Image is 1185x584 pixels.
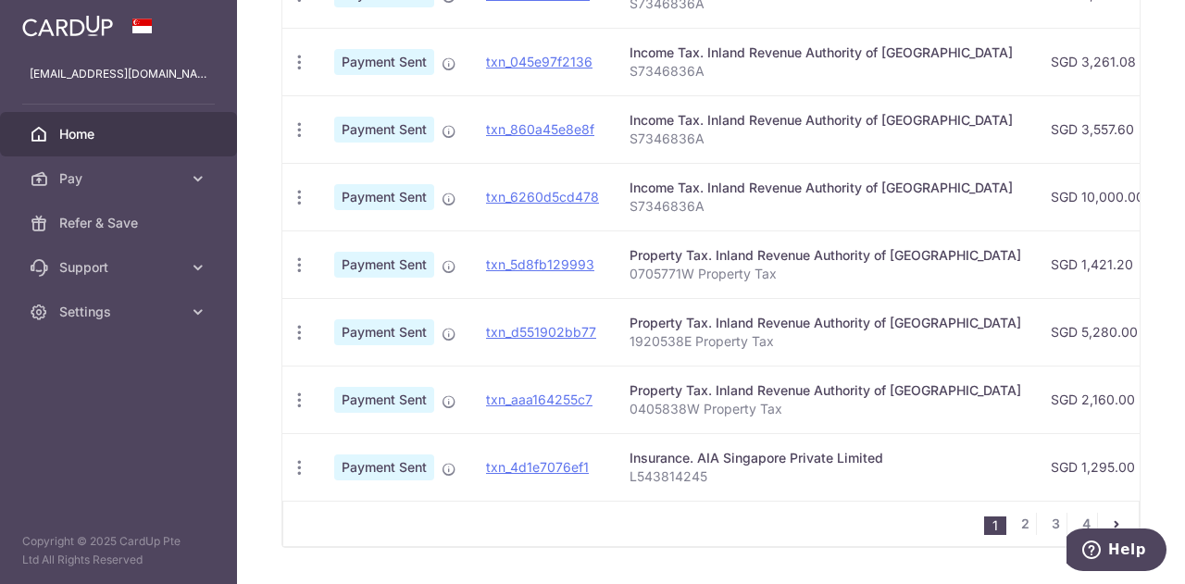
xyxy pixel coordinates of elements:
span: Payment Sent [334,454,434,480]
a: txn_045e97f2136 [486,54,592,69]
a: txn_6260d5cd478 [486,189,599,205]
a: txn_aaa164255c7 [486,391,592,407]
span: Payment Sent [334,387,434,413]
a: txn_860a45e8e8f [486,121,594,137]
span: Pay [59,169,181,188]
p: S7346836A [630,62,1021,81]
span: Payment Sent [334,252,434,278]
div: Insurance. AIA Singapore Private Limited [630,449,1021,467]
div: Property Tax. Inland Revenue Authority of [GEOGRAPHIC_DATA] [630,246,1021,265]
img: CardUp [22,15,113,37]
p: 1920538E Property Tax [630,332,1021,351]
span: Support [59,258,181,277]
span: Payment Sent [334,319,434,345]
td: SGD 1,295.00 [1036,433,1159,501]
span: Settings [59,303,181,321]
a: 4 [1075,513,1097,535]
a: 3 [1044,513,1066,535]
p: L543814245 [630,467,1021,486]
p: 0405838W Property Tax [630,400,1021,418]
p: S7346836A [630,130,1021,148]
td: SGD 2,160.00 [1036,366,1159,433]
p: [EMAIL_ADDRESS][DOMAIN_NAME] [30,65,207,83]
a: txn_d551902bb77 [486,324,596,340]
span: Payment Sent [334,117,434,143]
nav: pager [984,502,1139,546]
a: txn_4d1e7076ef1 [486,459,589,475]
span: Payment Sent [334,184,434,210]
p: 0705771W Property Tax [630,265,1021,283]
div: Income Tax. Inland Revenue Authority of [GEOGRAPHIC_DATA] [630,43,1021,62]
div: Income Tax. Inland Revenue Authority of [GEOGRAPHIC_DATA] [630,179,1021,197]
span: Home [59,125,181,143]
div: Property Tax. Inland Revenue Authority of [GEOGRAPHIC_DATA] [630,314,1021,332]
div: Property Tax. Inland Revenue Authority of [GEOGRAPHIC_DATA] [630,381,1021,400]
td: SGD 5,280.00 [1036,298,1159,366]
div: Income Tax. Inland Revenue Authority of [GEOGRAPHIC_DATA] [630,111,1021,130]
td: SGD 10,000.00 [1036,163,1159,230]
span: Refer & Save [59,214,181,232]
td: SGD 1,421.20 [1036,230,1159,298]
span: Payment Sent [334,49,434,75]
a: txn_5d8fb129993 [486,256,594,272]
td: SGD 3,557.60 [1036,95,1159,163]
td: SGD 3,261.08 [1036,28,1159,95]
li: 1 [984,516,1006,535]
a: 2 [1014,513,1036,535]
iframe: Opens a widget where you can find more information [1066,528,1166,575]
p: S7346836A [630,197,1021,216]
